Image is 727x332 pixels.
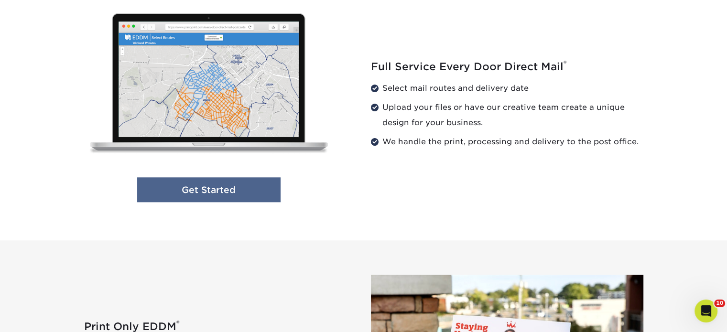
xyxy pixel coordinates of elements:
[77,4,341,166] img: Full Service Every Door Direct Mail
[371,81,643,96] li: Select mail routes and delivery date
[694,300,717,322] iframe: Intercom live chat
[176,319,180,328] sup: ®
[564,59,567,68] sup: ®
[137,177,281,203] a: Get Started
[714,300,725,307] span: 10
[371,61,643,73] h2: Full Service Every Door Direct Mail
[371,100,643,130] li: Upload your files or have our creative team create a unique design for your business.
[371,134,643,150] li: We handle the print, processing and delivery to the post office.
